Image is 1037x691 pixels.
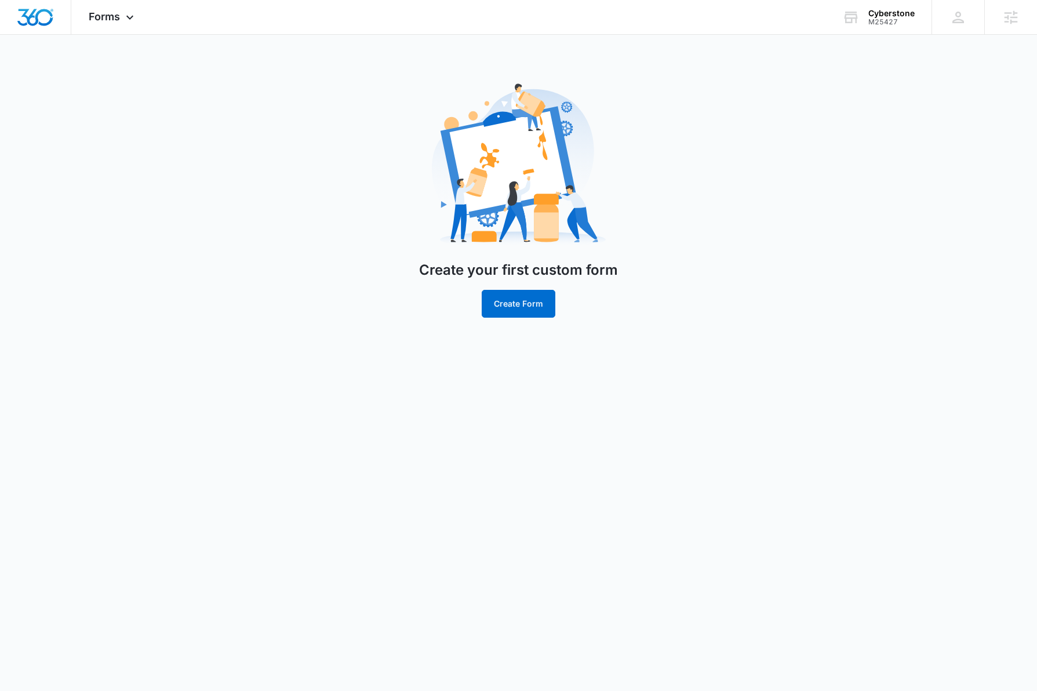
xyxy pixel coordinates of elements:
[89,10,120,23] span: Forms
[868,18,915,26] div: account id
[419,260,618,281] h1: Create your first custom form
[482,290,555,318] button: Create Form
[868,9,915,18] div: account name
[432,79,606,253] img: Create Form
